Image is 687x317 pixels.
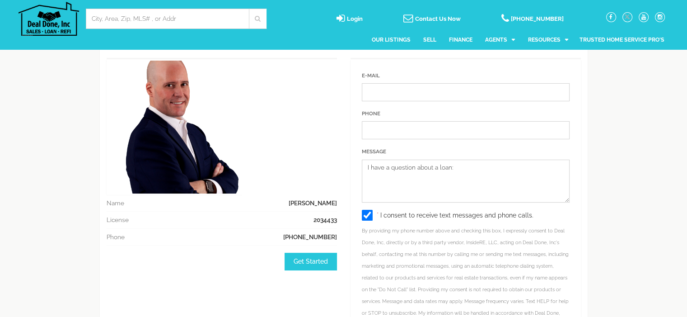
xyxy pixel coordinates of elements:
span: Contact Us Now [415,15,461,22]
a: twitter [622,13,632,20]
a: Agents [485,29,515,51]
a: facebook [606,13,616,20]
img: Deal Done, Inc Logo [19,2,79,36]
label: Phone [362,110,380,118]
a: [PHONE_NUMBER] [501,16,564,23]
span: Login [347,15,363,22]
a: login [336,16,363,23]
span: 2034433 [313,215,337,224]
span: [PHONE_NUMBER] [511,15,564,22]
a: Resources [528,29,568,51]
span: [PERSON_NAME] [289,199,337,208]
input: City, Area, Zip, MLS# , or Addr [92,14,243,23]
a: Contact Us Now [403,16,461,23]
a: Get Started [285,253,337,270]
a: Our Listings [372,29,411,51]
span: I consent to receive text messages and phone calls. [380,212,533,219]
strong: License [107,216,129,223]
a: instagram [655,13,665,20]
span: [PHONE_NUMBER] [283,232,337,241]
textarea: I have a question about a loan: [362,160,570,203]
label: Message [362,148,386,156]
strong: Phone [107,233,125,241]
a: Trusted Home Service Pro's [580,29,664,51]
a: youtube [639,13,649,20]
a: Sell [423,29,436,51]
strong: Name [107,199,124,207]
label: E-mail [362,72,380,80]
a: Finance [449,29,472,51]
